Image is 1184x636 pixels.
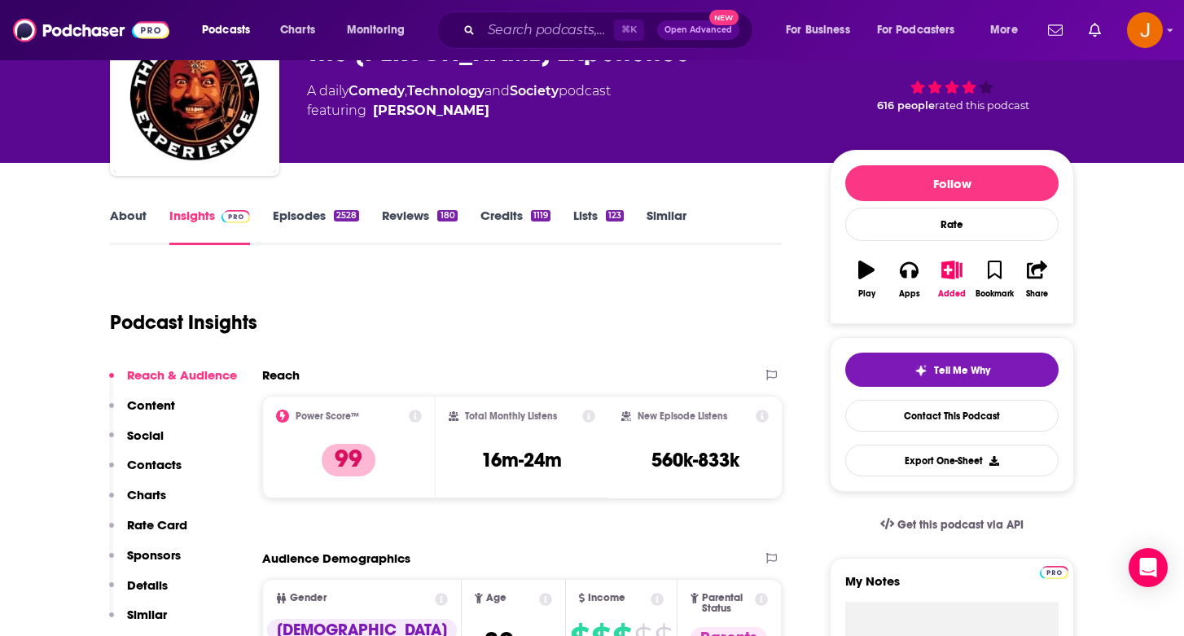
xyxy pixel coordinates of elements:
h2: Audience Demographics [262,550,410,566]
button: Sponsors [109,547,181,577]
p: Rate Card [127,517,187,533]
div: Search podcasts, credits, & more... [452,11,769,49]
a: Technology [407,83,485,99]
button: tell me why sparkleTell Me Why [845,353,1059,387]
a: Lists123 [573,208,624,245]
div: 99 616 peoplerated this podcast [830,21,1074,122]
div: 1119 [531,210,550,222]
div: Play [858,289,875,299]
p: Reach & Audience [127,367,237,383]
img: User Profile [1127,12,1163,48]
button: Details [109,577,168,607]
button: Follow [845,165,1059,201]
div: 180 [437,210,457,222]
span: Open Advanced [664,26,732,34]
button: Content [109,397,175,428]
a: InsightsPodchaser Pro [169,208,250,245]
span: , [405,83,407,99]
a: Society [510,83,559,99]
a: Contact This Podcast [845,400,1059,432]
p: Details [127,577,168,593]
a: The Joe Rogan Experience [113,10,276,173]
a: Get this podcast via API [867,505,1037,545]
button: Apps [888,250,930,309]
button: Show profile menu [1127,12,1163,48]
div: Apps [899,289,920,299]
span: Get this podcast via API [897,518,1024,532]
button: Play [845,250,888,309]
div: 123 [606,210,624,222]
button: open menu [979,17,1038,43]
button: Social [109,428,164,458]
div: 2528 [334,210,359,222]
p: Charts [127,487,166,502]
span: Monitoring [347,19,405,42]
button: Share [1016,250,1059,309]
button: Export One-Sheet [845,445,1059,476]
button: Added [931,250,973,309]
p: Content [127,397,175,413]
span: Podcasts [202,19,250,42]
img: tell me why sparkle [914,364,927,377]
img: Podchaser Pro [1040,566,1068,579]
p: 99 [322,444,375,476]
button: open menu [866,17,979,43]
button: Reach & Audience [109,367,237,397]
span: For Business [786,19,850,42]
button: Rate Card [109,517,187,547]
label: My Notes [845,573,1059,602]
h2: Reach [262,367,300,383]
a: Show notifications dropdown [1082,16,1107,44]
a: Charts [270,17,325,43]
a: Pro website [1040,564,1068,579]
a: Comedy [349,83,405,99]
p: Social [127,428,164,443]
h2: Power Score™ [296,410,359,422]
button: Open AdvancedNew [657,20,739,40]
button: Contacts [109,457,182,487]
span: Charts [280,19,315,42]
div: Bookmark [976,289,1014,299]
p: Similar [127,607,167,622]
h2: Total Monthly Listens [465,410,557,422]
button: open menu [335,17,426,43]
span: More [990,19,1018,42]
h3: 16m-24m [481,448,562,472]
p: Sponsors [127,547,181,563]
span: and [485,83,510,99]
h3: 560k-833k [651,448,739,472]
a: Credits1119 [480,208,550,245]
span: Income [588,593,625,603]
img: Podchaser - Follow, Share and Rate Podcasts [13,15,169,46]
div: Rate [845,208,1059,241]
a: Show notifications dropdown [1041,16,1069,44]
a: Joe Rogan [373,101,489,121]
span: Logged in as justine87181 [1127,12,1163,48]
a: Episodes2528 [273,208,359,245]
span: Gender [290,593,327,603]
span: ⌘ K [614,20,644,41]
span: Tell Me Why [934,364,990,377]
button: Bookmark [973,250,1015,309]
a: Similar [647,208,686,245]
span: Parental Status [702,593,752,614]
span: Age [486,593,506,603]
div: Share [1026,289,1048,299]
span: 616 people [877,99,935,112]
span: rated this podcast [935,99,1029,112]
a: About [110,208,147,245]
div: Added [938,289,966,299]
span: For Podcasters [877,19,955,42]
h1: Podcast Insights [110,310,257,335]
button: open menu [191,17,271,43]
a: Reviews180 [382,208,457,245]
p: Contacts [127,457,182,472]
button: Charts [109,487,166,517]
div: A daily podcast [307,81,611,121]
h2: New Episode Listens [638,410,727,422]
span: New [709,10,739,25]
div: Open Intercom Messenger [1129,548,1168,587]
img: Podchaser Pro [221,210,250,223]
input: Search podcasts, credits, & more... [481,17,614,43]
